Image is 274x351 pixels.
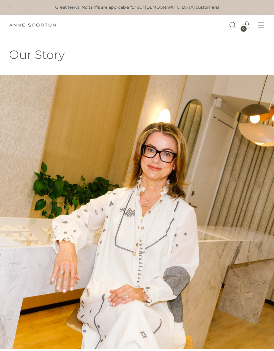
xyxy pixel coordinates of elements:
a: Anne Sportun Fine Jewellery [9,23,56,27]
button: Open menu modal [255,18,268,32]
a: Open search modal [226,18,240,32]
a: Great News! No tariffs are applicable for our [DEMOGRAPHIC_DATA] customers! [55,4,219,11]
h2: Our Story [9,48,265,62]
a: Open cart modal [240,18,254,32]
span: 0 [241,26,247,32]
